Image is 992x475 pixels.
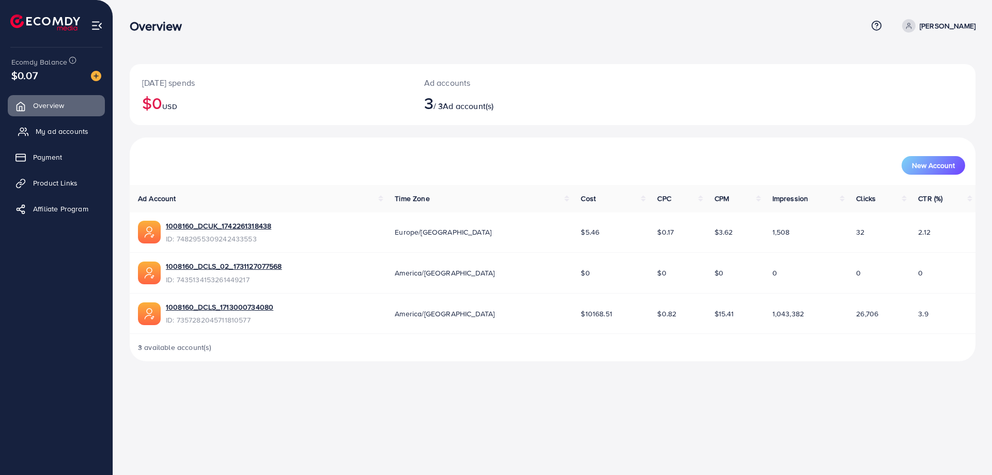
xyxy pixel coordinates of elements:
[918,309,928,319] span: 3.9
[772,268,777,278] span: 0
[772,309,804,319] span: 1,043,382
[11,68,38,83] span: $0.07
[162,101,177,112] span: USD
[772,193,809,204] span: Impression
[424,91,433,115] span: 3
[395,268,494,278] span: America/[GEOGRAPHIC_DATA]
[898,19,975,33] a: [PERSON_NAME]
[8,147,105,167] a: Payment
[33,178,78,188] span: Product Links
[166,274,282,285] span: ID: 7435134153261449217
[8,95,105,116] a: Overview
[657,193,671,204] span: CPC
[8,198,105,219] a: Affiliate Program
[33,152,62,162] span: Payment
[138,342,212,353] span: 3 available account(s)
[715,193,729,204] span: CPM
[657,268,666,278] span: $0
[581,193,596,204] span: Cost
[166,302,273,312] a: 1008160_DCLS_1713000734080
[166,221,271,231] a: 1008160_DCUK_1742261318438
[166,315,273,325] span: ID: 7357282045711810577
[424,93,611,113] h2: / 3
[8,173,105,193] a: Product Links
[130,19,190,34] h3: Overview
[902,156,965,175] button: New Account
[912,162,955,169] span: New Account
[657,309,676,319] span: $0.82
[33,204,88,214] span: Affiliate Program
[715,227,733,237] span: $3.62
[443,100,493,112] span: Ad account(s)
[91,20,103,32] img: menu
[581,309,612,319] span: $10168.51
[138,302,161,325] img: ic-ads-acc.e4c84228.svg
[395,227,491,237] span: Europe/[GEOGRAPHIC_DATA]
[715,309,734,319] span: $15.41
[11,57,67,67] span: Ecomdy Balance
[856,193,876,204] span: Clicks
[395,309,494,319] span: America/[GEOGRAPHIC_DATA]
[772,227,790,237] span: 1,508
[918,193,942,204] span: CTR (%)
[33,100,64,111] span: Overview
[856,227,864,237] span: 32
[8,121,105,142] a: My ad accounts
[138,262,161,284] img: ic-ads-acc.e4c84228.svg
[142,76,399,89] p: [DATE] spends
[91,71,101,81] img: image
[657,227,674,237] span: $0.17
[856,268,861,278] span: 0
[581,268,590,278] span: $0
[918,227,931,237] span: 2.12
[395,193,429,204] span: Time Zone
[166,234,271,244] span: ID: 7482955309242433553
[920,20,975,32] p: [PERSON_NAME]
[10,14,80,30] img: logo
[142,93,399,113] h2: $0
[166,261,282,271] a: 1008160_DCLS_02_1731127077568
[918,268,923,278] span: 0
[581,227,599,237] span: $5.46
[138,193,176,204] span: Ad Account
[138,221,161,243] img: ic-ads-acc.e4c84228.svg
[856,309,878,319] span: 26,706
[715,268,723,278] span: $0
[424,76,611,89] p: Ad accounts
[36,126,88,136] span: My ad accounts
